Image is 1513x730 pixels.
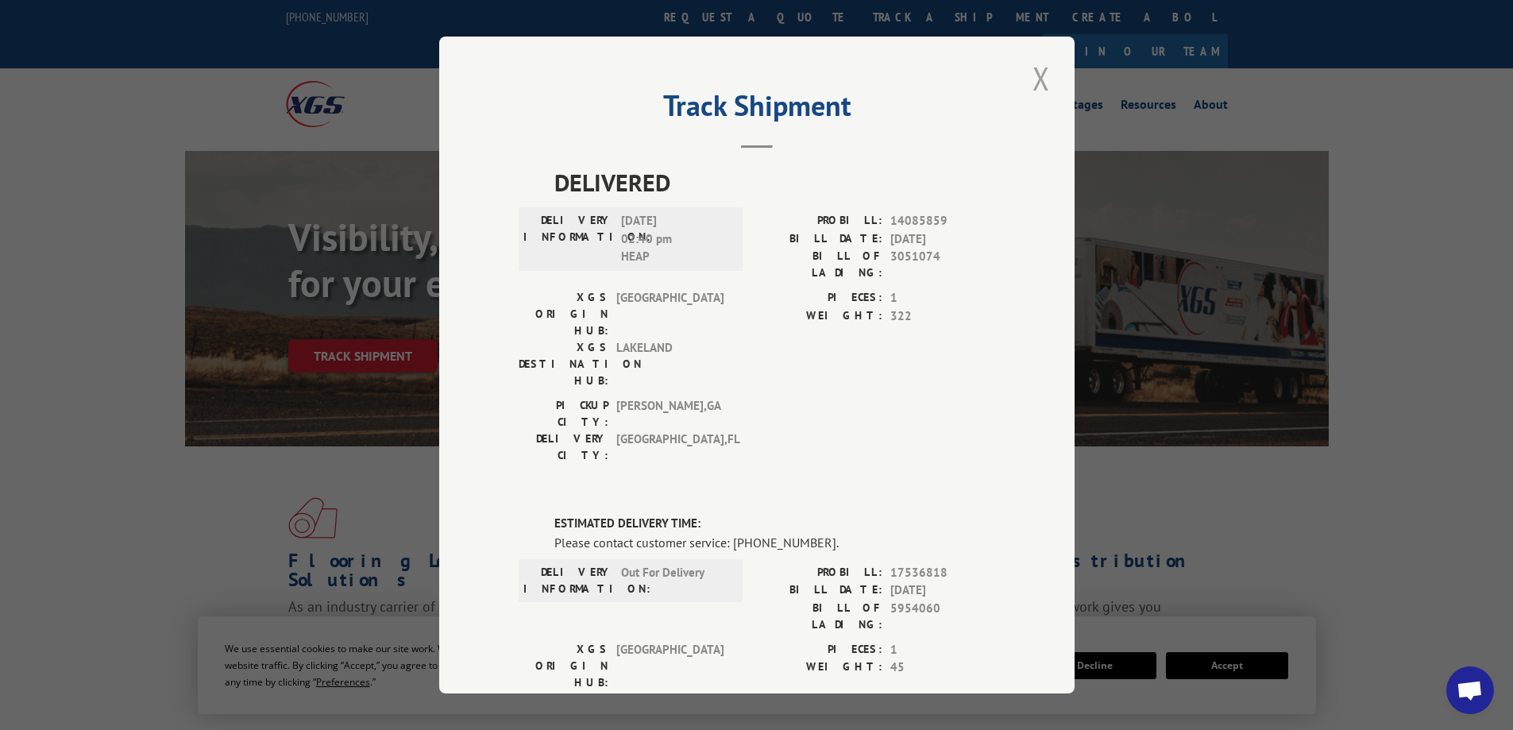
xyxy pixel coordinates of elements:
[890,248,995,281] span: 3051074
[1028,56,1055,100] button: Close modal
[519,641,608,691] label: XGS ORIGIN HUB:
[554,533,995,552] div: Please contact customer service: [PHONE_NUMBER].
[890,600,995,633] span: 5954060
[616,339,724,389] span: LAKELAND
[621,564,728,597] span: Out For Delivery
[554,515,995,533] label: ESTIMATED DELIVERY TIME:
[757,248,882,281] label: BILL OF LADING:
[519,95,995,125] h2: Track Shipment
[1446,666,1494,714] a: Open chat
[890,564,995,582] span: 17536818
[757,230,882,249] label: BILL DATE:
[757,307,882,326] label: WEIGHT:
[890,230,995,249] span: [DATE]
[616,431,724,464] span: [GEOGRAPHIC_DATA] , FL
[757,581,882,600] label: BILL DATE:
[757,600,882,633] label: BILL OF LADING:
[757,564,882,582] label: PROBILL:
[890,307,995,326] span: 322
[890,641,995,659] span: 1
[554,164,995,200] span: DELIVERED
[757,659,882,677] label: WEIGHT:
[890,289,995,307] span: 1
[616,641,724,691] span: [GEOGRAPHIC_DATA]
[890,212,995,230] span: 14085859
[616,397,724,431] span: [PERSON_NAME] , GA
[616,289,724,339] span: [GEOGRAPHIC_DATA]
[890,581,995,600] span: [DATE]
[890,659,995,677] span: 45
[621,212,728,266] span: [DATE] 02:40 pm HEAP
[519,339,608,389] label: XGS DESTINATION HUB:
[519,397,608,431] label: PICKUP CITY:
[757,289,882,307] label: PIECES:
[523,212,613,266] label: DELIVERY INFORMATION:
[523,564,613,597] label: DELIVERY INFORMATION:
[519,289,608,339] label: XGS ORIGIN HUB:
[519,431,608,464] label: DELIVERY CITY:
[757,212,882,230] label: PROBILL:
[757,641,882,659] label: PIECES:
